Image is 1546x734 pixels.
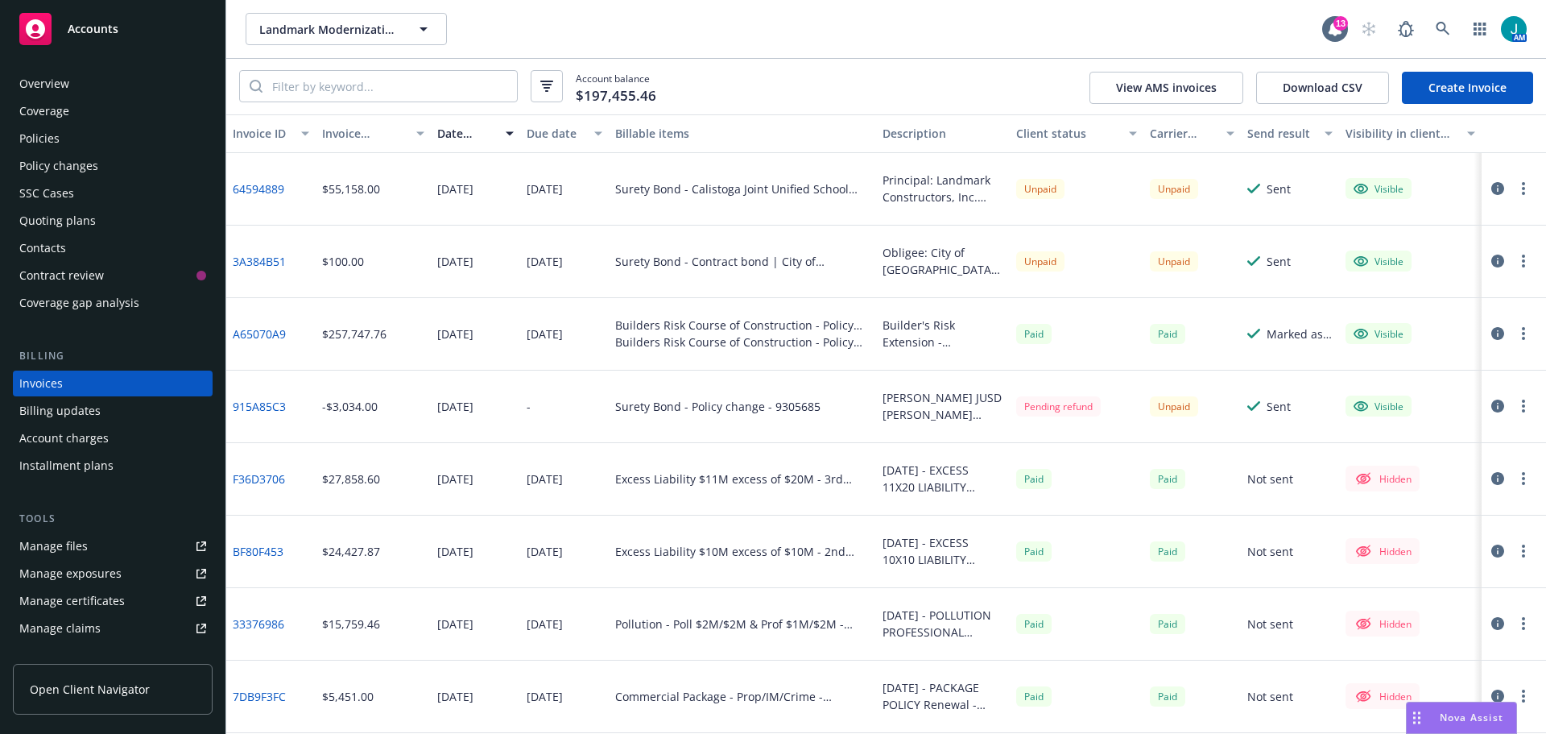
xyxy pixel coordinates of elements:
button: Carrier status [1143,114,1242,153]
div: $257,747.76 [322,326,386,342]
div: Builders Risk Course of Construction - Policy change - DIN201492600 [615,334,870,350]
div: Excess Liability $11M excess of $20M - 3rd Layer Excess $11M x $20M - LA25EXCZ0AG7HIC [615,471,870,487]
span: Open Client Navigator [30,681,150,698]
a: Billing updates [13,398,213,424]
button: Download CSV [1256,72,1389,104]
div: Due date [527,125,585,142]
div: Paid [1016,469,1052,489]
div: [PERSON_NAME] JUSD [PERSON_NAME][GEOGRAPHIC_DATA] Twelve Classroom Building Final Bond Amount: $9... [883,389,1003,423]
div: Policies [19,126,60,151]
div: -$3,034.00 [322,398,378,415]
div: Obligee: City of [GEOGRAPHIC_DATA] Principal: Landmark Modernization Contractors Bond Amount: $18... [883,244,1003,278]
div: Pending refund [1016,396,1101,417]
div: Visibility in client dash [1346,125,1457,142]
a: Create Invoice [1402,72,1533,104]
div: Surety Bond - Contract bond | City of [GEOGRAPHIC_DATA] - 9425871 [615,253,870,270]
button: Date issued [431,114,520,153]
div: Commercial Package - Prop/IM/Crime - IM00LA225 [615,688,870,705]
button: Nova Assist [1406,702,1517,734]
a: SSC Cases [13,180,213,206]
div: Builders Risk Course of Construction - Policy change - CSN0014957 [615,317,870,334]
div: Paid [1016,686,1052,707]
a: Installment plans [13,453,213,479]
a: Manage BORs [13,643,213,669]
a: A65070A9 [233,326,286,342]
div: Send result [1247,125,1315,142]
div: [DATE] [527,616,563,632]
div: [DATE] [527,253,563,270]
div: Drag to move [1407,703,1427,733]
div: Unpaid [1150,396,1198,417]
div: [DATE] [527,326,563,342]
a: Account charges [13,425,213,451]
div: Contract review [19,263,104,288]
div: Visible [1354,181,1403,196]
a: Manage certificates [13,588,213,614]
button: Client status [1010,114,1143,153]
div: Pollution - Poll $2M/$2M & Prof $1M/$2M - 0313-7792 [615,616,870,632]
span: Nova Assist [1440,711,1503,724]
div: [DATE] [437,180,473,197]
div: [DATE] - EXCESS 11X20 LIABILITY Renewal - Jencap/Navigator - PREMIUM FINANCED - FULLY FUNDED [883,462,1003,496]
div: Client status [1016,125,1119,142]
div: Marked as sent [1267,326,1333,342]
button: Billable items [609,114,876,153]
a: Switch app [1464,13,1496,45]
div: Principal: Landmark Constructors, Inc. Obligee: Calistoga Joint Unified School District Bond Amou... [883,172,1003,205]
div: [DATE] - EXCESS 10X10 LIABILITY Renewal - [GEOGRAPHIC_DATA]/Tokio - PREMIUM FINANCED - FULLY FUNDED [883,534,1003,568]
a: Coverage [13,98,213,124]
button: Due date [520,114,610,153]
a: 64594889 [233,180,284,197]
div: [DATE] [437,543,473,560]
div: Billable items [615,125,870,142]
div: Surety Bond - Calistoga Joint Unified School District - 4 New TK Classrooms and Associated Outdoo... [615,180,870,197]
svg: Search [250,80,262,93]
div: [DATE] [437,326,473,342]
div: Manage BORs [19,643,95,669]
div: Visible [1354,254,1403,268]
div: [DATE] [527,688,563,705]
div: Unpaid [1016,179,1064,199]
div: Billing [13,348,213,364]
div: Sent [1267,253,1291,270]
div: Not sent [1247,616,1293,632]
input: Filter by keyword... [262,71,517,102]
span: Accounts [68,23,118,35]
div: Unpaid [1150,179,1198,199]
a: Policy changes [13,153,213,179]
span: $197,455.46 [576,85,656,106]
div: Billing updates [19,398,101,424]
img: photo [1501,16,1527,42]
span: Paid [1016,541,1052,562]
div: $27,858.60 [322,471,380,487]
div: [DATE] [527,180,563,197]
div: [DATE] [437,398,473,415]
div: Hidden [1354,614,1412,633]
a: Policies [13,126,213,151]
div: Tools [13,511,213,527]
div: Unpaid [1150,251,1198,272]
div: $100.00 [322,253,364,270]
span: Paid [1016,614,1052,634]
div: Surety Bond - Policy change - 9305685 [615,398,821,415]
a: Start snowing [1353,13,1385,45]
button: Description [876,114,1010,153]
div: Manage exposures [19,561,122,587]
button: Landmark Modernization Contractors [246,13,447,45]
div: Paid [1150,469,1185,489]
a: Overview [13,71,213,97]
a: Accounts [13,6,213,52]
a: Manage exposures [13,561,213,587]
a: Contract review [13,263,213,288]
div: Invoices [19,371,63,396]
div: Coverage [19,98,69,124]
div: Hidden [1354,469,1412,488]
div: Overview [19,71,69,97]
div: Paid [1150,541,1185,562]
div: Policy changes [19,153,98,179]
div: Hidden [1354,686,1412,706]
a: 915A85C3 [233,398,286,415]
span: Paid [1150,324,1185,344]
div: [DATE] [527,543,563,560]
